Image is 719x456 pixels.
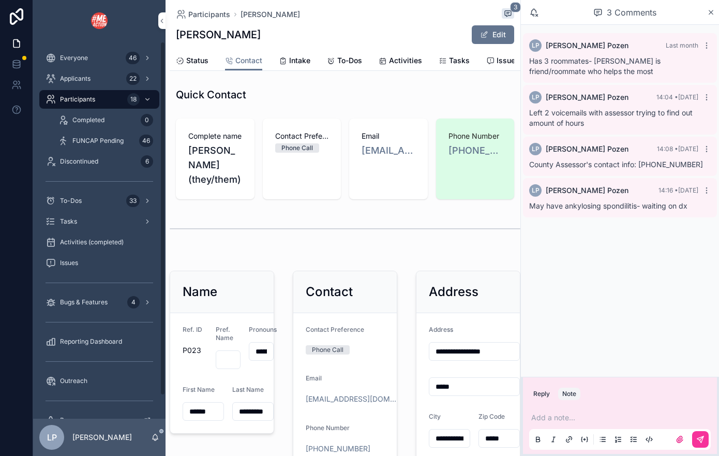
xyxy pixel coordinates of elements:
span: [PERSON_NAME] Pozen [546,40,628,51]
h1: [PERSON_NAME] [176,27,261,42]
span: LP [532,41,540,50]
a: Activities (completed) [39,233,159,252]
span: Address [429,326,453,333]
a: [EMAIL_ADDRESS][DOMAIN_NAME] [306,394,397,404]
span: [PERSON_NAME] Pozen [546,144,628,154]
a: Issues [39,254,159,272]
a: Status [176,51,208,72]
span: Last month [666,41,698,49]
a: Contact [225,51,262,71]
span: Complete name [188,131,242,141]
div: 46 [139,135,153,147]
a: [EMAIL_ADDRESS][DOMAIN_NAME] [362,143,415,158]
span: 3 Comments [607,6,656,19]
span: Status [186,55,208,66]
a: To-Dos33 [39,192,159,210]
a: Completed0 [52,111,159,129]
span: Everyone [60,54,88,62]
button: Note [558,388,580,400]
a: Basecamp [39,411,159,430]
span: To-Dos [60,197,82,205]
div: 6 [141,155,153,168]
span: First Name [183,386,215,393]
div: scrollable content [33,41,166,419]
span: LP [532,93,540,101]
span: Last Name [232,386,264,393]
a: Issues [486,51,519,72]
div: 33 [126,195,140,207]
span: Email [362,131,415,141]
a: Outreach [39,372,159,390]
span: [PERSON_NAME] Pozen [546,92,628,102]
span: [PERSON_NAME] (they/them) [188,143,242,187]
span: Pronouns [249,326,277,333]
h2: Name [183,284,217,300]
span: Contact Preference [275,131,329,141]
span: Issues [60,259,78,267]
span: Zip Code [478,413,505,420]
h2: Contact [306,284,353,300]
span: Pref. Name [216,326,233,342]
span: Issues [497,55,519,66]
span: Applicants [60,75,91,83]
span: [PERSON_NAME] Pozen [546,185,628,196]
span: Basecamp [60,416,91,424]
a: Everyone46 [39,49,159,67]
span: 14:16 • [DATE] [658,186,698,194]
a: Tasks [39,212,159,231]
span: 3 [510,2,521,12]
span: Phone Number [448,131,502,141]
span: Email [306,374,322,382]
span: LP [47,431,57,444]
a: [PHONE_NUMBER] [306,444,370,454]
span: Participants [60,95,95,104]
a: Intake [279,51,310,72]
a: Bugs & Features4 [39,293,159,312]
a: Discontinued6 [39,152,159,171]
button: Edit [472,25,514,44]
a: Tasks [439,51,470,72]
div: 0 [141,114,153,126]
a: Reporting Dashboard [39,332,159,351]
div: 18 [127,93,140,106]
span: County Assessor's contact info: [PHONE_NUMBER] [529,160,703,169]
span: LP [532,145,540,153]
div: Phone Call [281,143,313,153]
span: Contact [235,55,262,66]
span: Completed [72,116,104,124]
div: 22 [126,72,140,85]
div: 4 [127,296,140,308]
span: Tasks [449,55,470,66]
span: Bugs & Features [60,298,108,306]
span: Outreach [60,377,87,385]
div: Note [562,390,576,398]
div: 46 [126,52,140,64]
span: Contact Preference [306,326,364,333]
a: Participants [176,9,230,20]
span: Has 3 roommates- [PERSON_NAME] is friend/roommate who helps the most [529,56,661,76]
span: Activities (completed) [60,238,124,246]
span: Tasks [60,217,77,226]
a: Participants18 [39,90,159,109]
a: FUNCAP Pending46 [52,131,159,150]
span: Ref. ID [183,326,202,333]
a: [PHONE_NUMBER] [448,143,502,158]
div: Phone Call [312,345,343,355]
a: [PERSON_NAME] [241,9,300,20]
button: 3 [502,8,514,21]
span: City [429,413,441,420]
a: Applicants22 [39,69,159,88]
h2: Address [429,284,478,300]
span: 14:04 • [DATE] [656,93,698,101]
button: Reply [529,388,554,400]
span: Participants [188,9,230,20]
p: [PERSON_NAME] [72,432,132,443]
a: To-Dos [327,51,362,72]
span: To-Dos [337,55,362,66]
h1: Quick Contact [176,87,246,102]
span: 14:08 • [DATE] [657,145,698,153]
span: Activities [389,55,422,66]
span: Phone Number [306,424,350,432]
a: Activities [379,51,422,72]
